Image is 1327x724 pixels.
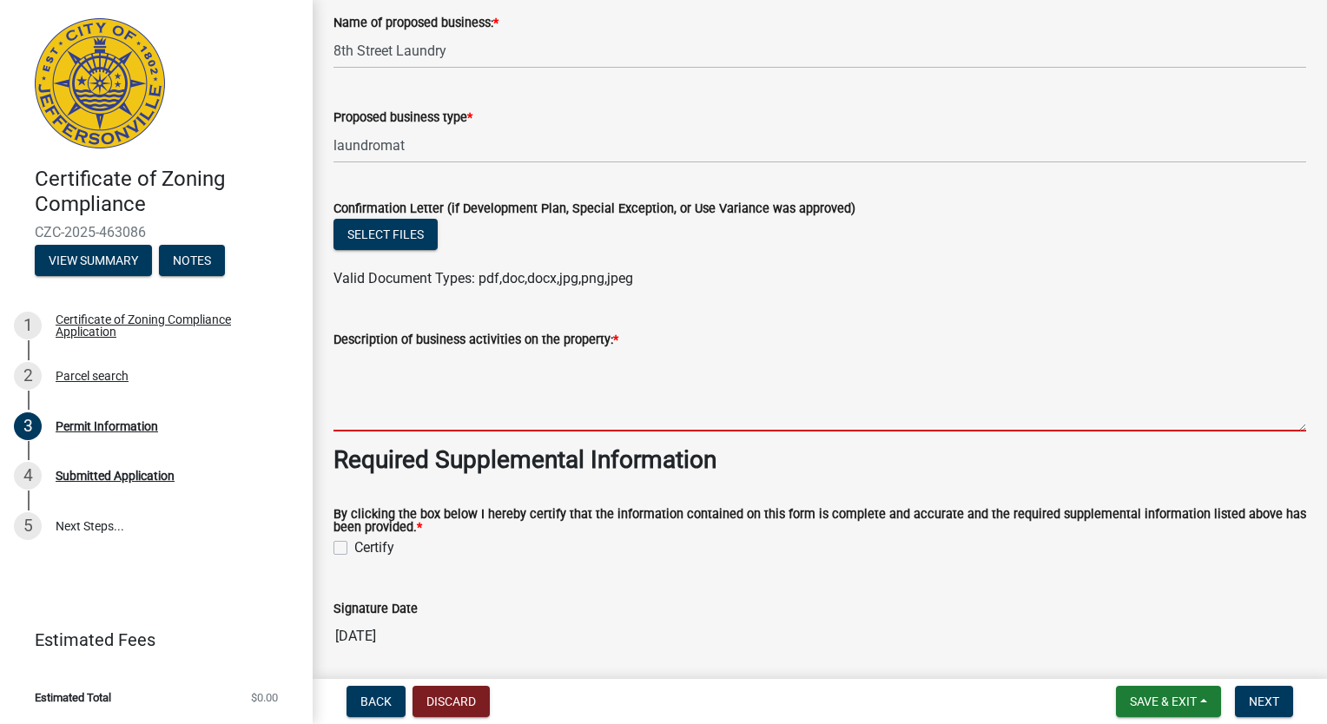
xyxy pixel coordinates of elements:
wm-modal-confirm: Notes [159,254,225,268]
wm-modal-confirm: Summary [35,254,152,268]
span: Valid Document Types: pdf,doc,docx,jpg,png,jpeg [333,270,633,286]
button: Next [1235,686,1293,717]
button: Save & Exit [1116,686,1221,717]
img: City of Jeffersonville, Indiana [35,18,165,148]
button: Notes [159,245,225,276]
button: Discard [413,686,490,717]
span: CZC-2025-463086 [35,224,278,240]
label: By clicking the box below I hereby certify that the information contained on this form is complet... [333,509,1306,534]
span: Save & Exit [1130,694,1197,708]
div: Permit Information [56,420,158,432]
div: 1 [14,312,42,339]
div: Submitted Application [56,470,175,482]
span: $0.00 [251,692,278,703]
button: Back [347,686,406,717]
div: 5 [14,512,42,540]
span: Back [360,694,392,708]
div: Parcel search [56,370,129,382]
label: Certify [354,537,394,558]
div: 2 [14,362,42,390]
label: Signature Date [333,603,418,615]
button: Select files [333,219,438,250]
div: 4 [14,462,42,490]
label: Name of proposed business: [333,17,498,30]
div: 3 [14,412,42,440]
label: Confirmation Letter (if Development Plan, Special Exception, or Use Variance was approved) [333,203,855,215]
strong: Required Supplemental Information [333,445,716,474]
h4: Certificate of Zoning Compliance [35,167,299,217]
button: View Summary [35,245,152,276]
div: Certificate of Zoning Compliance Application [56,313,285,338]
span: Next [1249,694,1279,708]
span: Estimated Total [35,692,111,703]
label: Proposed business type [333,112,472,124]
a: Estimated Fees [14,622,285,657]
label: Description of business activities on the property: [333,334,618,346]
